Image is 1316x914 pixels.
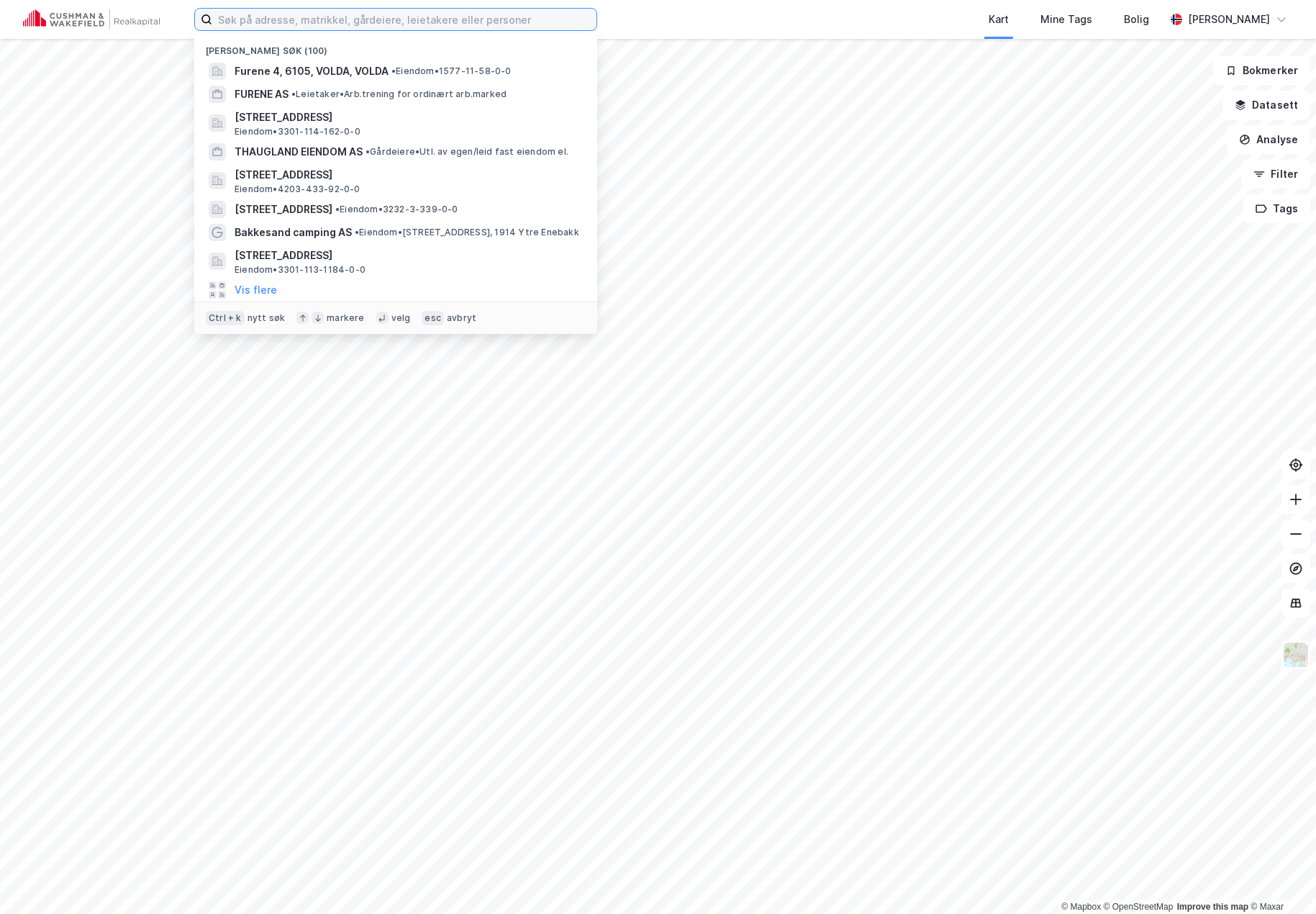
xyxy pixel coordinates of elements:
span: Leietaker • Arb.trening for ordinært arb.marked [291,89,507,100]
div: Kontrollprogram for chat [1244,845,1316,914]
span: Eiendom • 3301-114-162-0-0 [235,126,360,137]
div: avbryt [447,312,476,324]
span: FURENE AS [235,86,289,103]
span: [STREET_ADDRESS] [235,166,580,184]
span: Bakkesand camping AS [235,224,352,241]
div: nytt søk [248,312,286,324]
input: Søk på adresse, matrikkel, gårdeiere, leietakere eller personer [212,9,596,30]
span: Eiendom • 3301-113-1184-0-0 [235,264,366,276]
div: esc [422,311,444,325]
img: cushman-wakefield-realkapital-logo.202ea83816669bd177139c58696a8fa1.svg [23,9,160,30]
span: • [355,227,359,237]
div: markere [327,312,364,324]
span: THAUGLAND EIENDOM AS [235,143,363,160]
span: [STREET_ADDRESS] [235,247,580,264]
span: [STREET_ADDRESS] [235,109,580,126]
div: [PERSON_NAME] søk (100) [194,34,597,60]
div: Ctrl + k [206,311,245,325]
div: velg [391,312,411,324]
div: Mine Tags [1040,11,1092,28]
div: [PERSON_NAME] [1188,11,1270,28]
span: Eiendom • 4203-433-92-0-0 [235,184,360,195]
span: [STREET_ADDRESS] [235,201,332,218]
span: Furene 4, 6105, VOLDA, VOLDA [235,63,389,80]
span: • [335,204,340,214]
span: Eiendom • 3232-3-339-0-0 [335,204,458,215]
span: • [291,89,296,99]
span: Eiendom • [STREET_ADDRESS], 1914 Ytre Enebakk [355,227,579,238]
div: Kart [989,11,1009,28]
button: Vis flere [235,281,277,299]
span: Eiendom • 1577-11-58-0-0 [391,65,512,77]
span: • [391,65,396,76]
span: • [366,146,370,157]
div: Bolig [1124,11,1149,28]
iframe: Chat Widget [1244,845,1316,914]
span: Gårdeiere • Utl. av egen/leid fast eiendom el. [366,146,568,158]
